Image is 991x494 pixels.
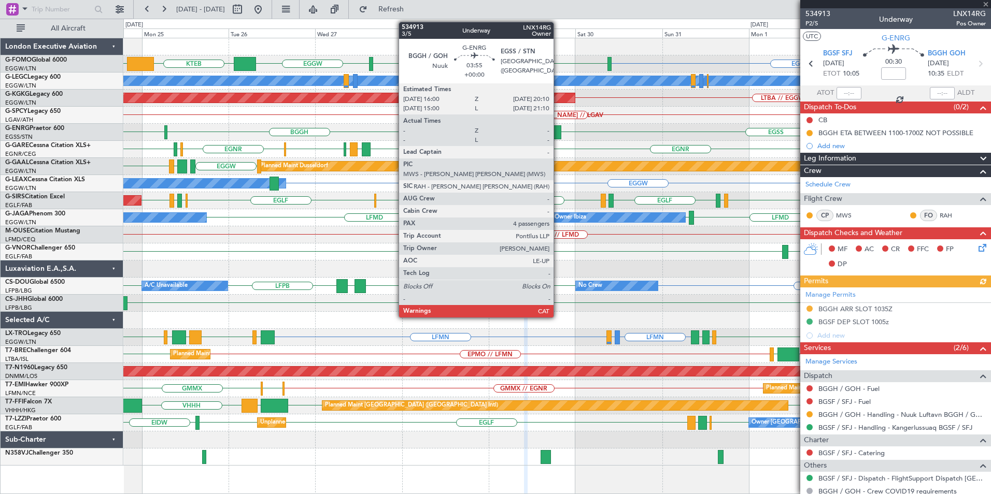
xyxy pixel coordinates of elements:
[5,236,35,243] a: LFMD/CEQ
[5,125,64,132] a: G-ENRGPraetor 600
[5,330,27,337] span: LX-TRO
[928,59,949,69] span: [DATE]
[5,382,68,388] a: T7-EMIHawker 900XP
[816,210,833,221] div: CP
[5,228,80,234] a: M-OUSECitation Mustang
[575,28,662,38] div: Sat 30
[928,69,944,79] span: 10:35
[5,296,63,302] a: CS-JHHGlobal 6000
[751,21,768,30] div: [DATE]
[818,115,827,124] div: CB
[5,159,91,166] a: G-GAALCessna Citation XLS+
[805,180,851,190] a: Schedule Crew
[5,245,75,251] a: G-VNORChallenger 650
[5,116,33,124] a: LGAV/ATH
[5,416,61,422] a: T7-LZZIPraetor 600
[766,381,826,396] div: Planned Maint Chester
[5,355,29,363] a: LTBA/ISL
[823,59,844,69] span: [DATE]
[5,406,36,414] a: VHHH/HKG
[555,210,586,225] div: Owner Ibiza
[5,74,27,80] span: G-LEGC
[928,49,966,59] span: BGGH GOH
[805,357,857,367] a: Manage Services
[229,28,315,38] div: Tue 26
[5,382,25,388] span: T7-EMI
[818,474,986,483] a: BGSF / SFJ - Dispatch - FlightSupport Dispatch [GEOGRAPHIC_DATA]
[5,424,32,431] a: EGLF/FAB
[946,244,954,255] span: FP
[5,177,85,183] a: G-LEAXCessna Citation XLS
[5,365,67,371] a: T7-N1960Legacy 650
[5,389,36,397] a: LFMN/NCE
[953,19,986,28] span: Pos Owner
[5,91,63,97] a: G-KGKGLegacy 600
[953,8,986,19] span: LNX14RG
[5,150,36,158] a: EGNR/CEG
[5,184,36,192] a: EGGW/LTN
[662,28,749,38] div: Sun 31
[5,450,73,456] a: N358VJChallenger 350
[5,142,29,149] span: G-GARE
[749,28,836,38] div: Mon 1
[804,165,822,177] span: Crew
[5,74,61,80] a: G-LEGCLegacy 600
[818,410,986,419] a: BGGH / GOH - Handling - Nuuk Luftavn BGGH / GOH
[805,19,830,28] span: P2/5
[804,227,902,239] span: Dispatch Checks and Weather
[917,244,929,255] span: FFC
[145,278,188,294] div: A/C Unavailable
[325,398,498,413] div: Planned Maint [GEOGRAPHIC_DATA] ([GEOGRAPHIC_DATA] Intl)
[803,32,821,41] button: UTC
[804,342,831,354] span: Services
[5,201,32,209] a: EGLF/FAB
[173,346,298,362] div: Planned Maint Warsaw ([GEOGRAPHIC_DATA])
[947,69,964,79] span: ELDT
[5,108,61,114] a: G-SPCYLegacy 650
[838,259,847,270] span: DP
[752,415,895,430] div: Owner [GEOGRAPHIC_DATA] ([GEOGRAPHIC_DATA])
[5,338,36,346] a: EGGW/LTN
[27,25,109,32] span: All Aircraft
[5,211,65,217] a: G-JAGAPhenom 300
[5,82,36,90] a: EGGW/LTN
[11,20,112,37] button: All Aircraft
[804,153,856,165] span: Leg Information
[817,88,834,98] span: ATOT
[823,49,853,59] span: BGSF SFJ
[5,347,71,354] a: T7-BREChallenger 604
[5,253,32,260] a: EGLF/FAB
[804,193,842,205] span: Flight Crew
[879,14,913,25] div: Underway
[176,5,225,14] span: [DATE] - [DATE]
[5,91,30,97] span: G-KGKG
[5,416,26,422] span: T7-LZZI
[260,415,431,430] div: Unplanned Maint [GEOGRAPHIC_DATA] ([GEOGRAPHIC_DATA])
[957,88,974,98] span: ALDT
[5,57,32,63] span: G-FOMO
[5,108,27,114] span: G-SPCY
[5,167,36,175] a: EGGW/LTN
[354,1,416,18] button: Refresh
[843,69,859,79] span: 10:05
[818,423,972,432] a: BGSF / SFJ - Handling - Kangerlussuaq BGSF / SFJ
[5,99,36,107] a: EGGW/LTN
[804,460,827,472] span: Others
[891,244,900,255] span: CR
[954,101,969,112] span: (0/2)
[5,142,91,149] a: G-GARECessna Citation XLS+
[5,399,23,405] span: T7-FFI
[5,330,61,337] a: LX-TROLegacy 650
[5,245,31,251] span: G-VNOR
[142,28,229,38] div: Mon 25
[5,372,37,380] a: DNMM/LOS
[954,342,969,353] span: (2/6)
[489,28,575,38] div: Fri 29
[865,244,874,255] span: AC
[818,448,885,457] a: BGSF / SFJ - Catering
[818,397,871,406] a: BGSF / SFJ - Fuel
[125,21,143,30] div: [DATE]
[5,287,32,295] a: LFPB/LBG
[32,2,91,17] input: Trip Number
[5,65,36,72] a: EGGW/LTN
